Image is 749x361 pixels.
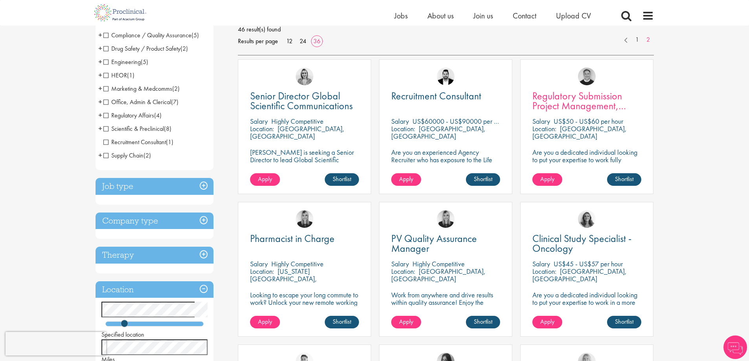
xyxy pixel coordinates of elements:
p: Work from anywhere and drive results within quality assurance! Enjoy the freedom of remote work w... [391,291,500,321]
span: Marketing & Medcomms [103,84,180,93]
span: Salary [532,117,550,126]
span: Supply Chain [103,151,144,159]
a: Shortlist [466,316,500,328]
div: Therapy [96,247,213,264]
a: Apply [532,173,562,186]
a: Apply [391,173,421,186]
span: (8) [164,125,171,133]
div: Company type [96,213,213,229]
span: Senior Director Global Scientific Communications [250,89,353,112]
h3: Location [96,281,213,298]
span: Apply [540,317,554,326]
span: Salary [250,117,268,126]
a: Regulatory Submission Project Management, Senior Specialist [532,91,641,111]
p: [PERSON_NAME] is seeking a Senior Director to lead Global Scientific Communications to join our c... [250,148,359,178]
span: HEOR [103,71,127,79]
a: Janelle Jones [437,210,455,228]
span: + [98,69,102,81]
p: [GEOGRAPHIC_DATA], [GEOGRAPHIC_DATA] [391,267,486,283]
span: Location: [391,267,415,276]
span: Results per page [238,35,278,47]
span: Location: [532,124,556,133]
span: Apply [399,317,413,326]
h3: Job type [96,178,213,195]
a: 2 [642,35,654,44]
a: Upload CV [556,11,591,21]
span: Clinical Study Specialist - Oncology [532,232,631,255]
span: + [98,123,102,134]
span: Recruitment Consultant [103,138,173,146]
span: Regulatory Affairs [103,111,162,119]
span: Apply [399,175,413,183]
p: [GEOGRAPHIC_DATA], [GEOGRAPHIC_DATA] [391,124,486,141]
iframe: reCAPTCHA [6,332,106,356]
a: Apply [532,316,562,328]
span: Office, Admin & Clerical [103,98,179,106]
span: + [98,109,102,121]
span: Location: [250,267,274,276]
p: Are you an experienced Agency Recruiter who has exposure to the Life Sciences market and looking ... [391,148,500,178]
span: Regulatory Submission Project Management, Senior Specialist [532,89,626,122]
span: (2) [172,84,180,93]
a: 1 [631,35,643,44]
span: Scientific & Preclinical [103,125,171,133]
p: [GEOGRAPHIC_DATA], [GEOGRAPHIC_DATA] [532,124,627,141]
span: Salary [250,259,268,268]
a: Apply [250,173,280,186]
p: [US_STATE][GEOGRAPHIC_DATA], [GEOGRAPHIC_DATA] [250,267,317,291]
span: Apply [258,175,272,183]
a: PV Quality Assurance Manager [391,234,500,253]
a: Merna Hermiz [296,68,313,85]
span: Recruitment Consultant [103,138,166,146]
span: Location: [391,124,415,133]
span: (1) [127,71,134,79]
span: Location: [532,267,556,276]
span: Supply Chain [103,151,151,159]
a: Janelle Jones [296,210,313,228]
span: Specified location [101,330,144,339]
a: Shortlist [325,316,359,328]
span: Engineering [103,58,141,66]
a: Join us [473,11,493,21]
span: Pharmacist in Charge [250,232,335,245]
p: Looking to escape your long commute to work? Unlock your new remote working position with this ex... [250,291,359,321]
a: Pharmacist in Charge [250,234,359,244]
a: Shortlist [607,316,641,328]
img: Ross Wilkings [437,68,455,85]
a: Contact [513,11,536,21]
p: US$45 - US$57 per hour [554,259,623,268]
span: (5) [141,58,148,66]
img: Chatbot [723,335,747,359]
span: Salary [391,117,409,126]
span: + [98,29,102,41]
span: PV Quality Assurance Manager [391,232,477,255]
p: Highly Competitive [271,117,324,126]
span: + [98,82,102,94]
p: Highly Competitive [271,259,324,268]
span: Apply [540,175,554,183]
a: About us [427,11,454,21]
a: Clinical Study Specialist - Oncology [532,234,641,253]
img: Jackie Cerchio [578,210,596,228]
a: Shortlist [466,173,500,186]
a: 24 [297,37,309,45]
img: Bo Forsen [578,68,596,85]
p: Are you a dedicated individual looking to put your expertise to work in a more flexible hybrid wo... [532,291,641,313]
span: HEOR [103,71,134,79]
span: + [98,42,102,54]
span: Marketing & Medcomms [103,84,172,93]
span: (1) [166,138,173,146]
a: Shortlist [325,173,359,186]
span: (5) [191,31,199,39]
a: 12 [283,37,295,45]
a: Apply [391,316,421,328]
span: + [98,56,102,68]
span: Compliance / Quality Assurance [103,31,191,39]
